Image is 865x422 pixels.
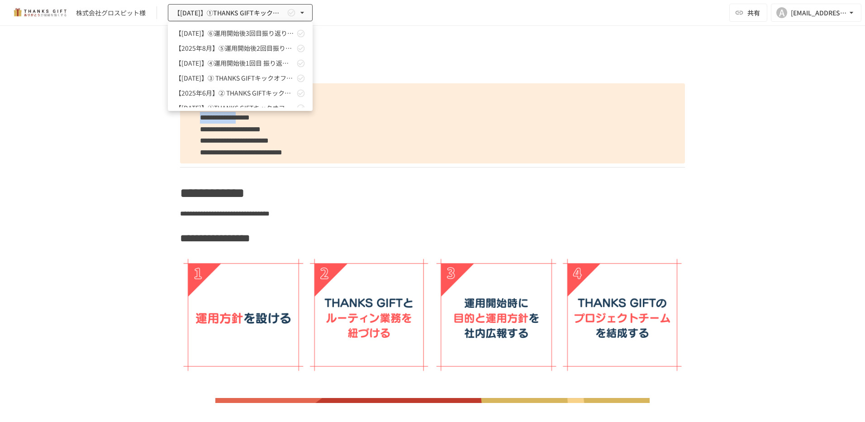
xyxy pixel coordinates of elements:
span: 【2025年6月】② THANKS GIFTキックオフMTG [175,88,295,98]
span: 【[DATE]】⑥運用開始後3回目振り返りMTG [175,29,295,38]
span: 【[DATE]】➂ THANKS GIFTキックオフMTG [175,73,295,83]
span: 【[DATE]】④運用開始後1回目 振り返りMTG [175,58,295,68]
span: 【[DATE]】①THANKS GIFTキックオフMTG [175,103,295,113]
span: 【2025年8月】⑤運用開始後2回目振り返りMTG [175,43,295,53]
